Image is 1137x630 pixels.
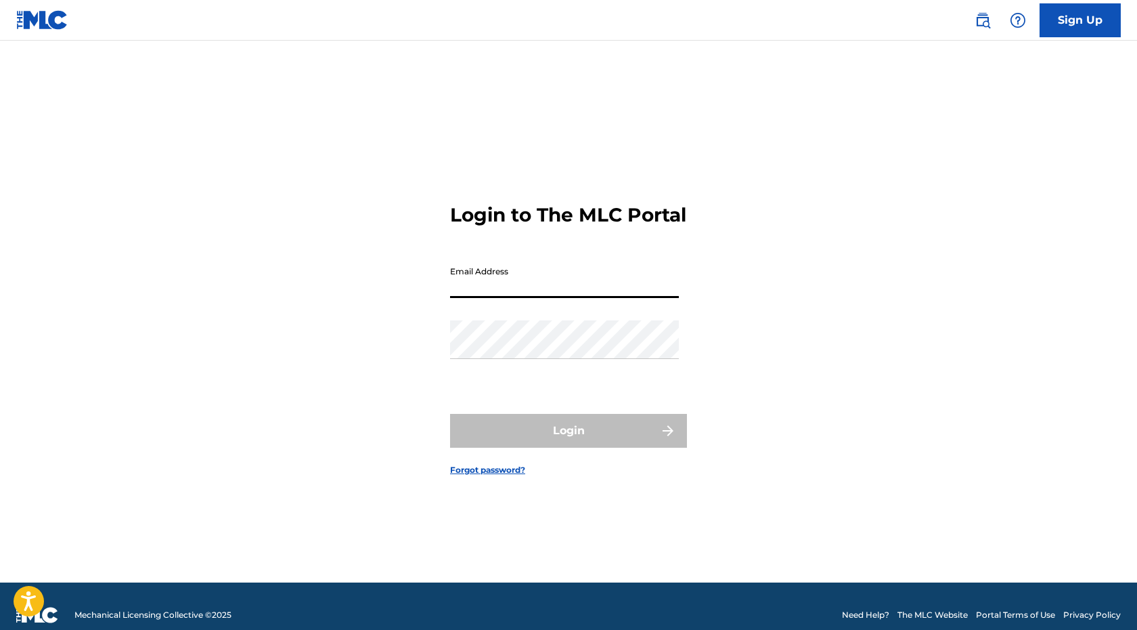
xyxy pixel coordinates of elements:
div: Help [1004,7,1031,34]
a: Forgot password? [450,464,525,476]
a: Sign Up [1040,3,1121,37]
iframe: Chat Widget [1069,565,1137,630]
img: search [975,12,991,28]
a: Privacy Policy [1063,609,1121,621]
span: Mechanical Licensing Collective © 2025 [74,609,231,621]
img: help [1010,12,1026,28]
a: Public Search [969,7,996,34]
img: logo [16,607,58,623]
img: MLC Logo [16,10,68,30]
a: The MLC Website [897,609,968,621]
a: Need Help? [842,609,889,621]
a: Portal Terms of Use [976,609,1055,621]
h3: Login to The MLC Portal [450,203,686,227]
